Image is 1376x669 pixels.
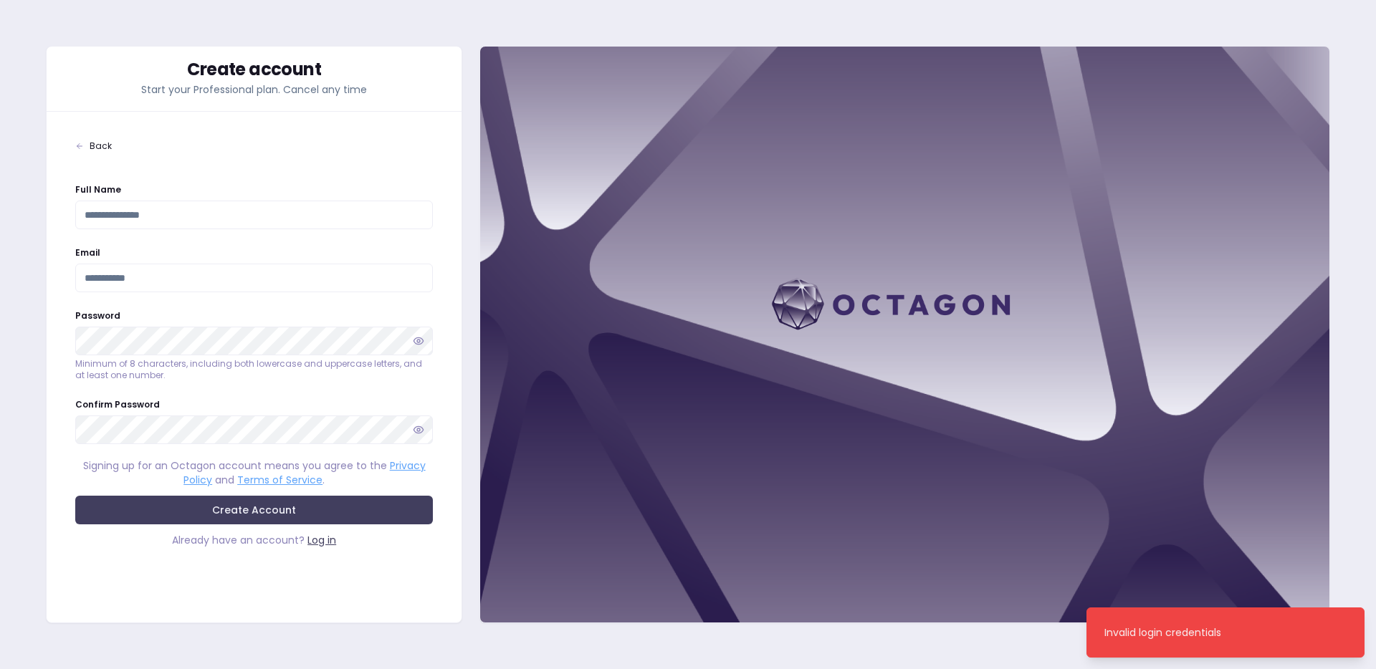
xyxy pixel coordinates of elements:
[75,309,120,322] label: Password
[183,458,426,487] a: Privacy Policy
[307,533,336,547] a: Log in
[237,473,322,487] a: Terms of Service
[75,61,433,78] div: Create account
[75,246,100,259] label: Email
[75,183,121,196] label: Full Name
[75,82,433,97] p: Start your Professional plan. Cancel any time
[90,140,112,152] span: Back
[75,458,433,487] div: Signing up for an Octagon account means you agree to the and .
[75,358,433,381] p: Minimum of 8 characters, including both lowercase and uppercase letters, and at least one number.
[75,140,433,152] a: Back
[1104,625,1221,640] div: Invalid login credentials
[75,398,160,410] label: Confirm Password
[75,496,433,524] button: Create Account
[75,533,433,547] div: Already have an account?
